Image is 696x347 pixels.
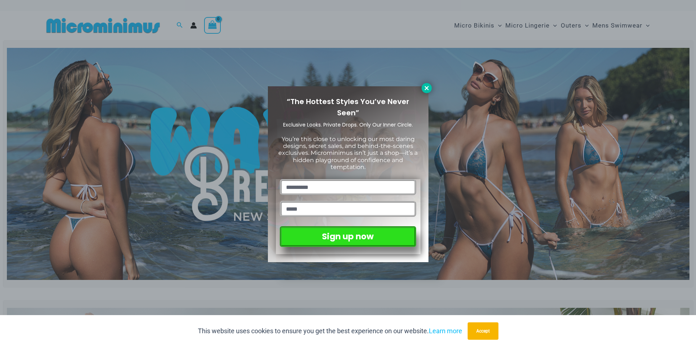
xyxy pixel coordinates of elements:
span: Exclusive Looks. Private Drops. Only Our Inner Circle. [283,121,413,128]
a: Learn more [429,327,462,335]
button: Close [422,83,432,93]
button: Sign up now [280,226,416,247]
button: Accept [468,322,498,340]
span: You’re this close to unlocking our most daring designs, secret sales, and behind-the-scenes exclu... [278,136,418,170]
span: “The Hottest Styles You’ve Never Seen” [287,96,409,118]
p: This website uses cookies to ensure you get the best experience on our website. [198,326,462,336]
